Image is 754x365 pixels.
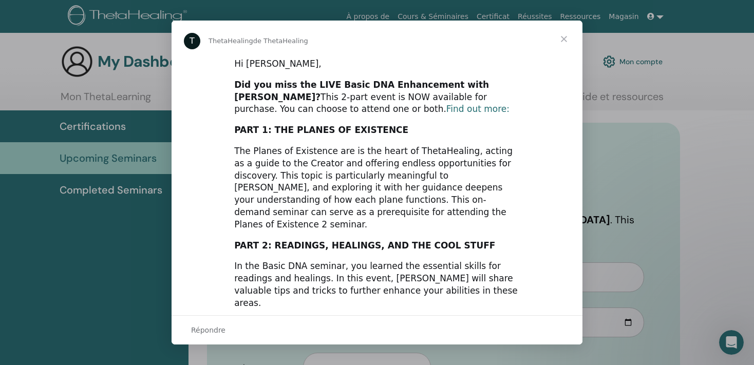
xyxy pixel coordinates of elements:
[209,37,253,45] span: ThetaHealing
[446,104,510,114] a: Find out more:
[234,145,520,231] div: The Planes of Existence are is the heart of ThetaHealing, acting as a guide to the Creator and of...
[234,80,489,102] b: Did you miss the LIVE Basic DNA Enhancement with [PERSON_NAME]?
[191,323,225,337] span: Répondre
[184,33,200,49] div: Profile image for ThetaHealing
[253,37,308,45] span: de ThetaHealing
[172,315,582,344] div: Ouvrir la conversation et répondre
[234,125,408,135] b: PART 1: THE PLANES OF EXISTENCE
[234,260,520,309] div: In the Basic DNA seminar, you learned the essential skills for readings and healings. In this eve...
[234,58,520,70] div: Hi [PERSON_NAME],
[234,240,495,251] b: PART 2: READINGS, HEALINGS, AND THE COOL STUFF
[545,21,582,57] span: Fermer
[234,79,520,116] div: This 2-part event is NOW available for purchase. You can choose to attend one or both.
